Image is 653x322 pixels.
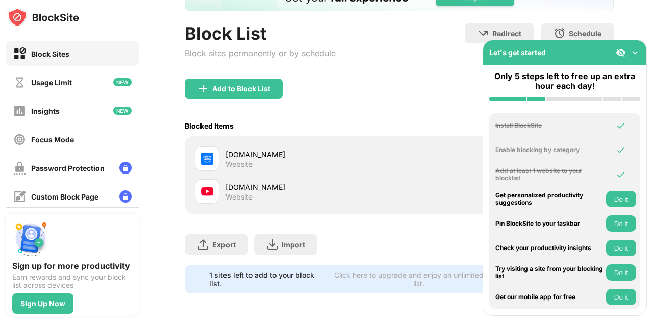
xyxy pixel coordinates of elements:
div: Sign Up Now [20,300,65,308]
div: 1 sites left to add to your block list. [209,270,324,288]
div: Schedule [569,29,601,38]
div: Block Sites [31,49,69,58]
img: push-signup.svg [12,220,49,257]
div: Get our mobile app for free [495,293,604,301]
div: Add at least 1 website to your blocklist [495,167,604,182]
img: favicons [201,185,213,197]
div: Custom Block Page [31,192,98,201]
img: eye-not-visible.svg [616,47,626,58]
div: Pin BlockSite to your taskbar [495,220,604,227]
div: Redirect [492,29,521,38]
img: block-on.svg [13,47,26,60]
button: Do it [606,191,636,207]
div: Password Protection [31,164,105,172]
img: omni-setup-toggle.svg [630,47,640,58]
div: Enable blocking by category [495,146,604,154]
img: customize-block-page-off.svg [13,190,26,203]
img: new-icon.svg [113,78,132,86]
div: [DOMAIN_NAME] [225,149,399,160]
img: favicons [201,153,213,165]
div: Click here to upgrade and enjoy an unlimited block list. [331,270,507,288]
div: Blocked Items [185,121,234,130]
div: Let's get started [489,48,546,57]
button: Do it [606,289,636,305]
div: [DOMAIN_NAME] [225,182,399,192]
div: Block sites permanently or by schedule [185,48,336,58]
div: Website [225,160,253,169]
div: Import [282,240,305,249]
img: logo-blocksite.svg [7,7,79,28]
div: Insights [31,107,60,115]
img: focus-off.svg [13,133,26,146]
div: Only 5 steps left to free up an extra hour each day! [489,71,640,91]
button: Do it [606,264,636,281]
div: Add to Block List [212,85,270,93]
div: Export [212,240,236,249]
div: Check your productivity insights [495,244,604,252]
img: omni-check.svg [616,169,626,180]
img: omni-check.svg [616,120,626,131]
div: Block List [185,23,336,44]
div: Install BlockSite [495,122,604,129]
div: Website [225,192,253,202]
div: Usage Limit [31,78,72,87]
img: insights-off.svg [13,105,26,117]
div: Earn rewards and sync your block list across devices [12,273,133,289]
img: lock-menu.svg [119,162,132,174]
img: time-usage-off.svg [13,76,26,89]
div: Focus Mode [31,135,74,144]
div: Sign up for more productivity [12,261,133,271]
div: Get personalized productivity suggestions [495,192,604,207]
img: omni-check.svg [616,145,626,155]
button: Do it [606,215,636,232]
img: lock-menu.svg [119,190,132,203]
img: password-protection-off.svg [13,162,26,175]
button: Do it [606,240,636,256]
img: new-icon.svg [113,107,132,115]
div: Try visiting a site from your blocking list [495,265,604,280]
